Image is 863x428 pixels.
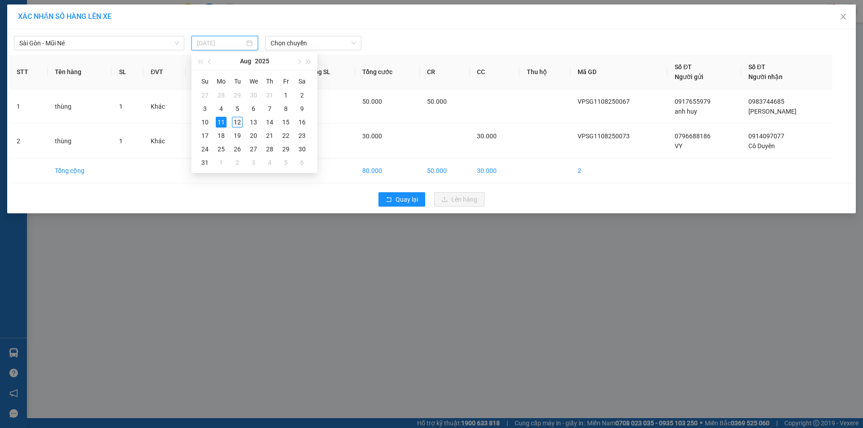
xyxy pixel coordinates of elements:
[197,129,213,142] td: 2025-08-17
[297,103,307,114] div: 9
[378,192,425,207] button: rollbackQuay lại
[213,102,229,115] td: 2025-08-04
[9,124,48,159] td: 2
[264,144,275,154] div: 28
[248,157,259,168] div: 3
[213,129,229,142] td: 2025-08-18
[248,90,259,101] div: 30
[294,142,310,156] td: 2025-08-30
[362,98,382,105] span: 50.000
[232,117,243,128] div: 12
[278,115,294,129] td: 2025-08-15
[748,132,784,140] span: 0914097077
[294,102,310,115] td: 2025-08-09
[105,9,127,18] span: Nhận:
[355,159,420,183] td: 80.000
[675,73,703,80] span: Người gửi
[280,130,291,141] div: 22
[143,55,186,89] th: ĐVT
[278,102,294,115] td: 2025-08-08
[420,159,470,183] td: 50.000
[396,194,418,204] span: Quay lại
[186,55,248,89] th: Loại hàng
[216,117,227,128] div: 11
[112,55,143,89] th: SL
[262,102,278,115] td: 2025-08-07
[8,9,22,18] span: Gửi:
[280,144,291,154] div: 29
[280,157,291,168] div: 5
[831,4,856,30] button: Close
[213,88,229,102] td: 2025-07-28
[520,55,570,89] th: Thu hộ
[297,157,307,168] div: 6
[19,36,179,50] span: Sài Gòn - Mũi Né
[197,102,213,115] td: 2025-08-03
[216,130,227,141] div: 18
[255,52,269,70] button: 2025
[420,55,470,89] th: CR
[748,142,775,150] span: Cô Duyên
[7,58,100,69] div: 70.000
[840,13,847,20] span: close
[143,89,186,124] td: Khác
[8,29,99,40] div: hạnh
[48,159,112,183] td: Tổng cộng
[200,90,210,101] div: 27
[297,144,307,154] div: 30
[7,59,21,68] span: CR :
[48,55,112,89] th: Tên hàng
[262,156,278,169] td: 2025-09-04
[232,130,243,141] div: 19
[248,130,259,141] div: 20
[245,115,262,129] td: 2025-08-13
[229,102,245,115] td: 2025-08-05
[213,142,229,156] td: 2025-08-25
[245,74,262,88] th: We
[675,63,692,71] span: Số ĐT
[386,196,392,203] span: rollback
[197,115,213,129] td: 2025-08-10
[300,159,355,183] td: 2
[570,55,667,89] th: Mã GD
[355,55,420,89] th: Tổng cước
[264,90,275,101] div: 31
[262,74,278,88] th: Th
[8,40,99,53] div: 0973955456
[229,129,245,142] td: 2025-08-19
[213,156,229,169] td: 2025-09-01
[248,117,259,128] div: 13
[232,103,243,114] div: 5
[232,144,243,154] div: 26
[297,130,307,141] div: 23
[48,89,112,124] td: thùng
[280,103,291,114] div: 8
[119,137,123,145] span: 1
[216,103,227,114] div: 4
[229,88,245,102] td: 2025-07-29
[675,142,682,150] span: VY
[200,103,210,114] div: 3
[470,55,520,89] th: CC
[245,102,262,115] td: 2025-08-06
[294,115,310,129] td: 2025-08-16
[570,159,667,183] td: 2
[262,129,278,142] td: 2025-08-21
[105,29,178,40] div: winie
[245,88,262,102] td: 2025-07-30
[240,52,251,70] button: Aug
[294,129,310,142] td: 2025-08-23
[245,129,262,142] td: 2025-08-20
[264,130,275,141] div: 21
[143,124,186,159] td: Khác
[197,88,213,102] td: 2025-07-27
[264,117,275,128] div: 14
[200,144,210,154] div: 24
[232,157,243,168] div: 2
[578,98,630,105] span: VPSG1108250067
[9,89,48,124] td: 1
[278,74,294,88] th: Fr
[278,88,294,102] td: 2025-08-01
[48,124,112,159] td: thùng
[229,156,245,169] td: 2025-09-02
